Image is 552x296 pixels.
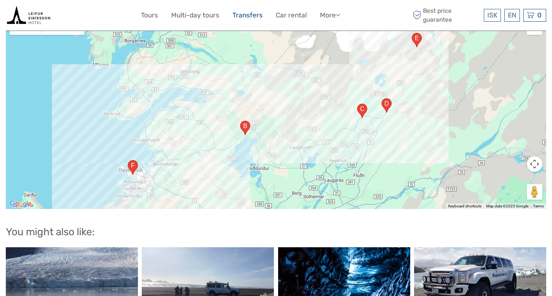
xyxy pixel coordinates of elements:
a: Multi-day tours [171,10,219,21]
span: ISK [487,11,497,19]
div: Gullfossvegur, 806, Iceland [378,95,395,116]
button: Map camera controls [527,156,542,172]
div: Hakið 1, 806, Iceland [237,118,253,138]
h2: You might also like: [6,226,546,238]
div: Haukadalur, 35, 806, Iceland [354,101,370,121]
span: Map data ©2025 Google [486,204,528,208]
div: EN [504,9,520,22]
div: 336, 806, Iceland [409,30,425,50]
a: Car rental [276,10,307,21]
button: Keyboard shortcuts [448,204,481,209]
span: 0 [536,11,543,19]
span: Best price guarantee [411,7,482,24]
img: Google [8,199,33,209]
button: Drag Pegman onto the map to open Street View [527,184,542,200]
img: Book tours and activities with live availability from the tour operators in Iceland that we have ... [6,6,51,25]
a: Terms (opens in new tab) [533,204,544,208]
a: More [320,10,340,21]
a: Open this area in Google Maps (opens a new window) [8,199,33,209]
a: Tours [141,10,158,21]
a: Transfers [232,10,263,21]
div: Hlíðarendi 6, 102 Reykjavík, Iceland [125,157,141,178]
